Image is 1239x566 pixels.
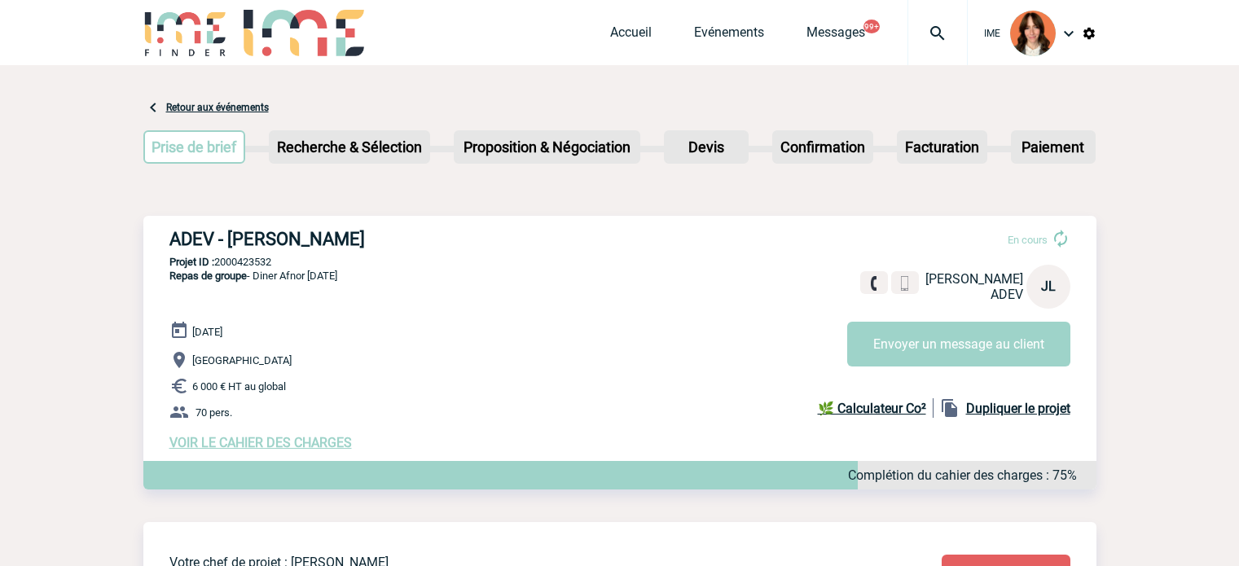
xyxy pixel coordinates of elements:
p: Recherche & Sélection [270,132,428,162]
a: Accueil [610,24,652,47]
span: Repas de groupe [169,270,247,282]
a: Evénements [694,24,764,47]
span: [DATE] [192,326,222,338]
a: Retour aux événements [166,102,269,113]
span: JL [1041,279,1056,294]
span: En cours [1008,234,1048,246]
span: [GEOGRAPHIC_DATA] [192,354,292,366]
b: Projet ID : [169,256,214,268]
button: Envoyer un message au client [847,322,1070,366]
h3: ADEV - [PERSON_NAME] [169,229,658,249]
b: 🌿 Calculateur Co² [818,401,926,416]
a: 🌿 Calculateur Co² [818,398,934,418]
p: Prise de brief [145,132,244,162]
p: Devis [666,132,747,162]
img: portable.png [898,276,912,291]
a: Messages [806,24,865,47]
span: ADEV [991,287,1023,302]
p: Facturation [898,132,986,162]
span: 6 000 € HT au global [192,380,286,393]
span: IME [984,28,1000,39]
span: - Diner Afnor [DATE] [169,270,337,282]
span: [PERSON_NAME] [925,271,1023,287]
a: VOIR LE CAHIER DES CHARGES [169,435,352,450]
p: Confirmation [774,132,872,162]
img: file_copy-black-24dp.png [940,398,960,418]
p: Paiement [1013,132,1094,162]
span: 70 pers. [196,406,232,419]
button: 99+ [863,20,880,33]
img: IME-Finder [143,10,228,56]
img: fixe.png [867,276,881,291]
p: 2000423532 [143,256,1096,268]
img: 94396-2.png [1010,11,1056,56]
p: Proposition & Négociation [455,132,639,162]
b: Dupliquer le projet [966,401,1070,416]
